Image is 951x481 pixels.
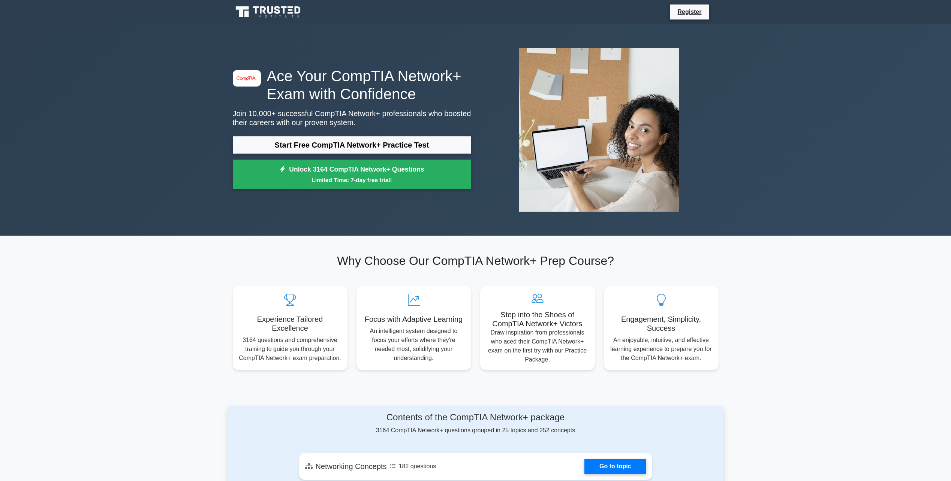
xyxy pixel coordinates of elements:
h5: Experience Tailored Excellence [239,315,341,333]
h1: Ace Your CompTIA Network+ Exam with Confidence [233,67,471,103]
div: 3164 CompTIA Network+ questions grouped in 25 topics and 252 concepts [299,412,652,435]
a: Unlock 3164 CompTIA Network+ QuestionsLimited Time: 7-day free trial! [233,160,471,190]
h5: Focus with Adaptive Learning [362,315,465,324]
a: Go to topic [584,459,646,474]
p: An enjoyable, intuitive, and effective learning experience to prepare you for the CompTIA Network... [610,336,713,363]
h4: Contents of the CompTIA Network+ package [299,412,652,423]
p: Join 10,000+ successful CompTIA Network+ professionals who boosted their careers with our proven ... [233,109,471,127]
h2: Why Choose Our CompTIA Network+ Prep Course? [233,254,719,268]
h5: Step into the Shoes of CompTIA Network+ Victors [486,310,589,328]
a: Start Free CompTIA Network+ Practice Test [233,136,471,154]
small: Limited Time: 7-day free trial! [242,176,462,184]
h5: Engagement, Simplicity, Success [610,315,713,333]
p: Draw inspiration from professionals who aced their CompTIA Network+ exam on the first try with ou... [486,328,589,364]
p: An intelligent system designed to focus your efforts where they're needed most, solidifying your ... [362,327,465,363]
a: Register [673,7,706,16]
p: 3164 questions and comprehensive training to guide you through your CompTIA Network+ exam prepara... [239,336,341,363]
